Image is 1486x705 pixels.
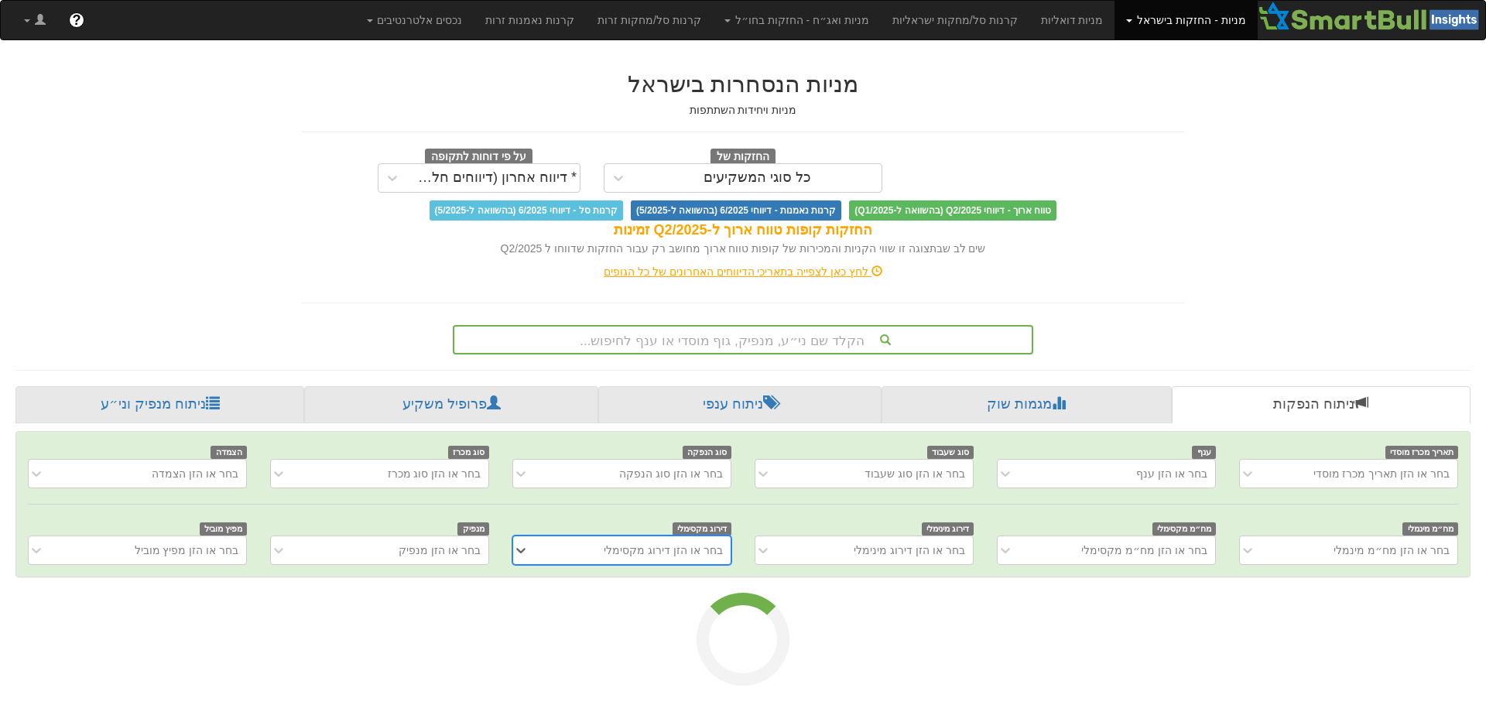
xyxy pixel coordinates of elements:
span: קרנות נאמנות - דיווחי 6/2025 (בהשוואה ל-5/2025) [631,200,841,221]
span: דירוג מקסימלי [673,522,732,536]
span: טווח ארוך - דיווחי Q2/2025 (בהשוואה ל-Q1/2025) [849,200,1056,221]
h2: מניות הנסחרות בישראל [302,71,1184,97]
div: בחר או הזן מפיץ מוביל [135,542,239,558]
a: ניתוח מנפיק וני״ע [15,386,304,423]
a: קרנות סל/מחקות זרות [586,1,713,39]
div: בחר או הזן תאריך מכרז מוסדי [1313,466,1450,481]
a: ניתוח הנפקות [1172,386,1471,423]
a: מניות - החזקות בישראל [1114,1,1257,39]
span: מנפיק [457,522,489,536]
span: סוג מכרז [448,446,490,459]
a: מניות ואג״ח - החזקות בחו״ל [713,1,881,39]
a: ניתוח ענפי [598,386,882,423]
span: החזקות של [710,149,776,166]
div: בחר או הזן מח״מ מקסימלי [1081,542,1207,558]
span: סוג הנפקה [683,446,732,459]
span: מפיץ מוביל [200,522,248,536]
div: * דיווח אחרון (דיווחים חלקיים) [410,170,577,186]
div: בחר או הזן סוג שעבוד [865,466,965,481]
a: נכסים אלטרנטיבים [355,1,474,39]
a: קרנות סל/מחקות ישראליות [881,1,1029,39]
h5: מניות ויחידות השתתפות [302,104,1184,116]
span: הצמדה [211,446,247,459]
span: סוג שעבוד [927,446,974,459]
span: קרנות סל - דיווחי 6/2025 (בהשוואה ל-5/2025) [430,200,623,221]
div: החזקות קופות טווח ארוך ל-Q2/2025 זמינות [302,221,1184,241]
span: ענף [1192,446,1216,459]
div: לחץ כאן לצפייה בתאריכי הדיווחים האחרונים של כל הגופים [290,264,1196,279]
div: בחר או הזן ענף [1136,466,1207,481]
div: בחר או הזן דירוג מינימלי [854,542,965,558]
span: מח״מ מקסימלי [1152,522,1217,536]
span: על פי דוחות לתקופה [425,149,532,166]
span: תאריך מכרז מוסדי [1385,446,1458,459]
a: פרופיל משקיע [304,386,597,423]
div: כל סוגי המשקיעים [704,170,811,186]
div: בחר או הזן מח״מ מינמלי [1334,542,1450,558]
a: קרנות נאמנות זרות [474,1,586,39]
div: בחר או הזן סוג מכרז [388,466,481,481]
div: בחר או הזן מנפיק [399,542,481,558]
div: הקלד שם ני״ע, מנפיק, גוף מוסדי או ענף לחיפוש... [454,327,1032,353]
span: ? [72,12,80,28]
div: בחר או הזן דירוג מקסימלי [604,542,723,558]
div: שים לב שבתצוגה זו שווי הקניות והמכירות של קופות טווח ארוך מחושב רק עבור החזקות שדווחו ל Q2/2025 [302,241,1184,256]
a: ? [57,1,96,39]
span: מח״מ מינמלי [1402,522,1458,536]
img: Smartbull [1258,1,1485,32]
a: מניות דואליות [1029,1,1115,39]
div: בחר או הזן סוג הנפקה [619,466,723,481]
span: דירוג מינימלי [922,522,974,536]
a: מגמות שוק [882,386,1171,423]
div: בחר או הזן הצמדה [152,466,238,481]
